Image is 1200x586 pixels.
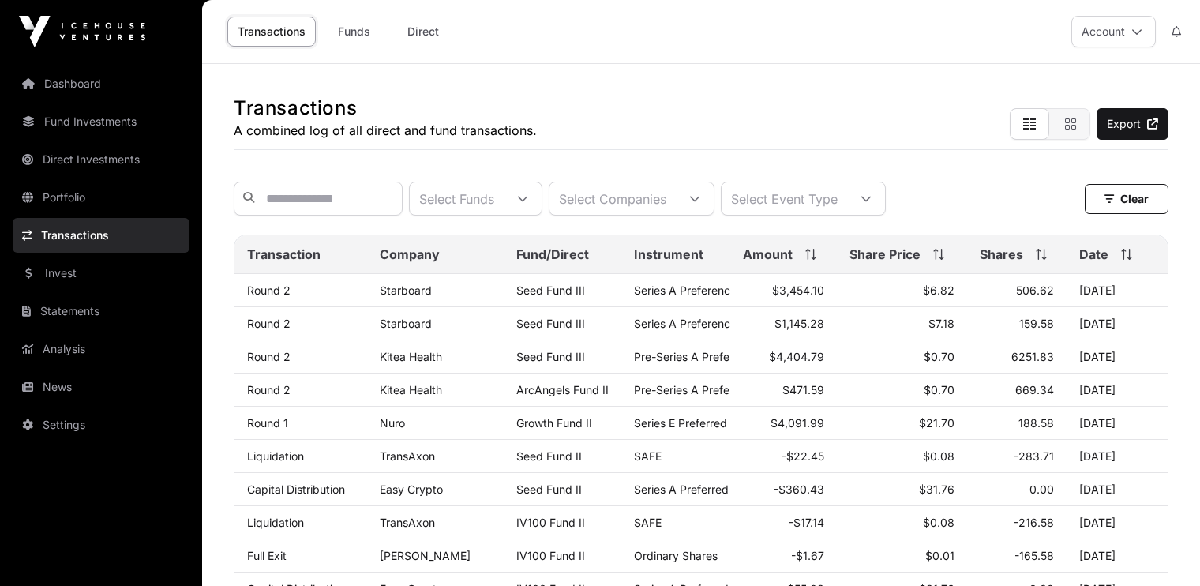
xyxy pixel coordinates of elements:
a: Growth Fund II [516,416,592,430]
span: Series E Preferred Stock [634,416,760,430]
a: Full Exit [247,549,287,562]
a: Transactions [227,17,316,47]
span: SAFE [634,516,662,529]
a: Seed Fund III [516,350,585,363]
span: Instrument [634,245,703,264]
span: Fund/Direct [516,245,589,264]
span: SAFE [634,449,662,463]
iframe: Chat Widget [1121,510,1200,586]
span: 0.00 [1029,483,1054,496]
a: Invest [13,256,189,291]
a: Dashboard [13,66,189,101]
td: -$1.67 [730,539,837,573]
span: $7.18 [928,317,954,330]
a: ArcAngels Fund II [516,383,609,396]
h1: Transactions [234,96,537,121]
a: Analysis [13,332,189,366]
a: Easy Crypto [380,483,443,496]
span: Series A Preference Shares [634,284,775,297]
div: Select Funds [410,182,504,215]
span: 669.34 [1015,383,1054,396]
a: Kitea Health [380,383,442,396]
td: [DATE] [1067,274,1168,307]
td: $3,454.10 [730,274,837,307]
span: 506.62 [1016,284,1054,297]
span: Transaction [247,245,321,264]
td: [DATE] [1067,307,1168,340]
span: $31.76 [919,483,954,496]
td: $471.59 [730,374,837,407]
a: Statements [13,294,189,329]
a: Round 2 [247,350,291,363]
span: Company [380,245,440,264]
a: Nuro [380,416,405,430]
td: [DATE] [1067,539,1168,573]
span: Date [1079,245,1108,264]
td: [DATE] [1067,506,1168,539]
a: Direct Investments [13,142,189,177]
button: Account [1071,16,1156,47]
a: [PERSON_NAME] [380,549,471,562]
td: $1,145.28 [730,307,837,340]
span: -216.58 [1014,516,1054,529]
span: $0.08 [923,449,954,463]
a: News [13,370,189,404]
span: Series A Preferred Share [634,483,762,496]
a: Round 2 [247,383,291,396]
td: -$22.45 [730,440,837,473]
span: $0.70 [924,383,954,396]
td: [DATE] [1067,374,1168,407]
span: Amount [743,245,793,264]
a: Seed Fund II [516,483,582,496]
a: Capital Distribution [247,483,345,496]
span: Pre-Series A Preference Shares [634,383,797,396]
td: -$360.43 [730,473,837,506]
a: Starboard [380,284,432,297]
a: Settings [13,408,189,442]
a: Liquidation [247,449,304,463]
span: $21.70 [919,416,954,430]
a: Round 2 [247,284,291,297]
span: Ordinary Shares [634,549,718,562]
a: Round 1 [247,416,288,430]
span: Share Price [849,245,921,264]
span: -165.58 [1014,549,1054,562]
a: Starboard [380,317,432,330]
a: TransAxon [380,449,435,463]
a: IV100 Fund II [516,549,585,562]
span: $0.08 [923,516,954,529]
a: Export [1097,108,1168,140]
a: Seed Fund III [516,284,585,297]
a: TransAxon [380,516,435,529]
a: Round 2 [247,317,291,330]
a: Kitea Health [380,350,442,363]
div: Select Event Type [722,182,847,215]
td: [DATE] [1067,473,1168,506]
td: $4,091.99 [730,407,837,440]
a: Portfolio [13,180,189,215]
td: -$17.14 [730,506,837,539]
a: Transactions [13,218,189,253]
button: Clear [1085,184,1168,214]
span: Series A Preference Shares [634,317,775,330]
span: 159.58 [1019,317,1054,330]
span: $0.70 [924,350,954,363]
td: [DATE] [1067,407,1168,440]
span: Shares [980,245,1023,264]
a: Direct [392,17,455,47]
a: IV100 Fund II [516,516,585,529]
p: A combined log of all direct and fund transactions. [234,121,537,140]
a: Seed Fund II [516,449,582,463]
span: 6251.83 [1011,350,1054,363]
a: Funds [322,17,385,47]
span: $6.82 [923,284,954,297]
span: -283.71 [1014,449,1054,463]
td: $4,404.79 [730,340,837,374]
img: Icehouse Ventures Logo [19,16,145,47]
span: 188.58 [1018,416,1054,430]
span: $0.01 [925,549,954,562]
td: [DATE] [1067,440,1168,473]
span: Pre-Series A Preference Shares [634,350,797,363]
div: Select Companies [549,182,676,215]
